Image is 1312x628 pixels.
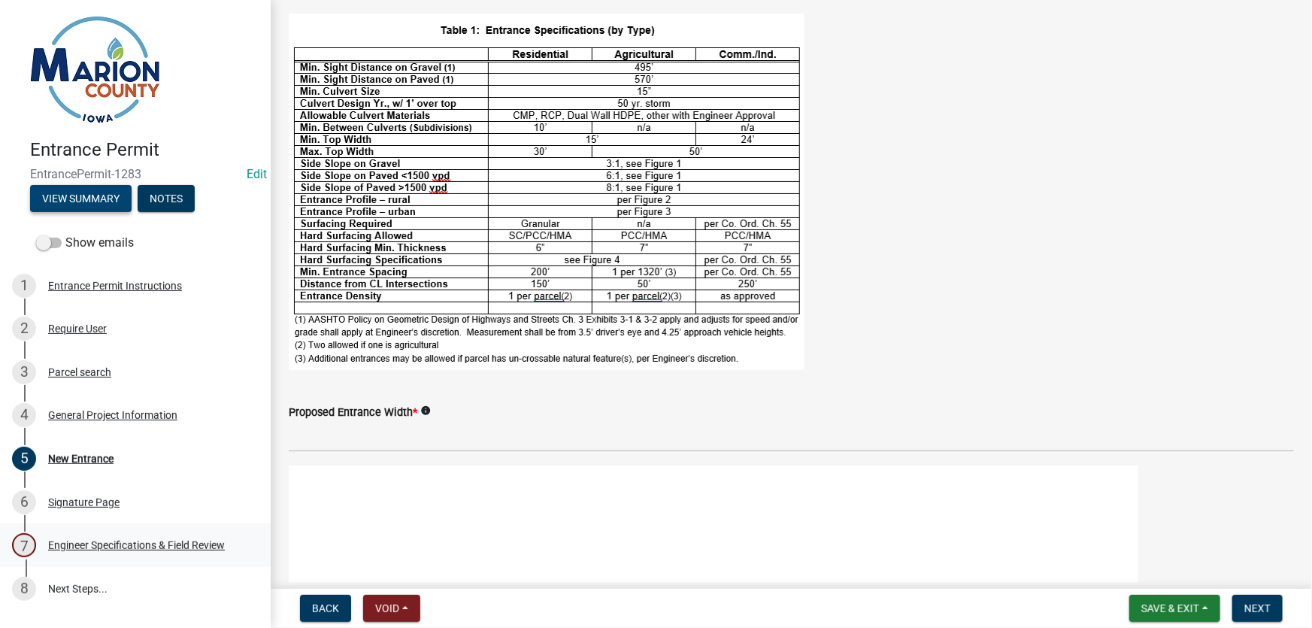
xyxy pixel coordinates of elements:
[12,490,36,514] div: 6
[289,14,804,370] img: image_b3d506c5-955a-40c7-83f7-409828b8a337.png
[12,360,36,384] div: 3
[12,403,36,427] div: 4
[312,602,339,614] span: Back
[138,185,195,212] button: Notes
[30,167,241,181] span: EntrancePermit-1283
[375,602,399,614] span: Void
[363,595,420,622] button: Void
[48,540,225,551] div: Engineer Specifications & Field Review
[48,281,182,291] div: Entrance Permit Instructions
[12,447,36,471] div: 5
[48,323,107,334] div: Require User
[48,497,120,508] div: Signature Page
[300,595,351,622] button: Back
[247,167,267,181] a: Edit
[36,234,134,252] label: Show emails
[12,274,36,298] div: 1
[30,193,132,205] wm-modal-confirm: Summary
[12,533,36,557] div: 7
[30,16,160,123] img: Marion County, Iowa
[48,410,177,420] div: General Project Information
[48,367,111,378] div: Parcel search
[420,405,431,416] i: info
[48,454,114,464] div: New Entrance
[12,577,36,601] div: 8
[1141,602,1199,614] span: Save & Exit
[30,185,132,212] button: View Summary
[1129,595,1220,622] button: Save & Exit
[247,167,267,181] wm-modal-confirm: Edit Application Number
[30,139,259,161] h4: Entrance Permit
[289,408,417,418] label: Proposed Entrance Width
[12,317,36,341] div: 2
[1244,602,1271,614] span: Next
[1232,595,1283,622] button: Next
[138,193,195,205] wm-modal-confirm: Notes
